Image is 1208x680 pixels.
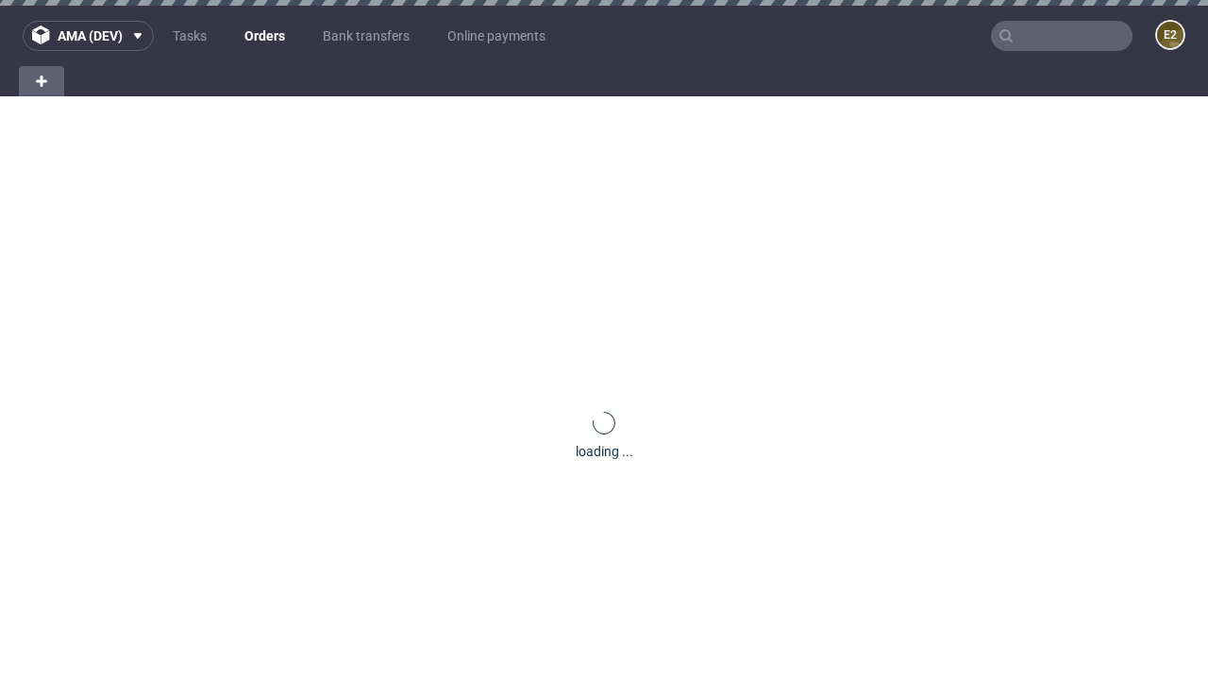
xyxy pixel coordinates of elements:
[23,21,154,51] button: ama (dev)
[233,21,296,51] a: Orders
[576,442,633,461] div: loading ...
[1157,22,1183,48] figcaption: e2
[436,21,557,51] a: Online payments
[58,29,123,42] span: ama (dev)
[161,21,218,51] a: Tasks
[311,21,421,51] a: Bank transfers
